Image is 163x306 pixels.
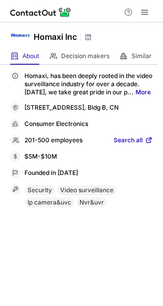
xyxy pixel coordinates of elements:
div: Video surveillance [57,185,117,195]
div: [STREET_ADDRESS], Bldg B, CN [24,104,153,113]
div: Nvr&uvr [76,197,107,208]
a: More [135,88,151,96]
p: Homaxi, has been deeply rooted in the video surveillance industry for over a decade. [DATE], we t... [24,72,153,96]
p: 201-500 employees [24,136,83,145]
div: Founded in [DATE] [24,169,153,178]
span: Similar [131,52,152,60]
a: Search all [114,136,153,145]
img: ac632dfdc558f8793400cb6db6009513 [10,25,31,45]
div: $5M-$10M [24,152,153,162]
div: Security [24,185,55,195]
h1: Homaxi Inc [34,31,77,43]
img: ContactOut v5.3.10 [10,6,71,18]
div: Ip camera&uvc [24,197,74,208]
span: About [22,52,39,60]
span: Search all [114,136,143,145]
span: Decision makers [61,52,110,60]
div: Consumer Electronics [24,120,153,129]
